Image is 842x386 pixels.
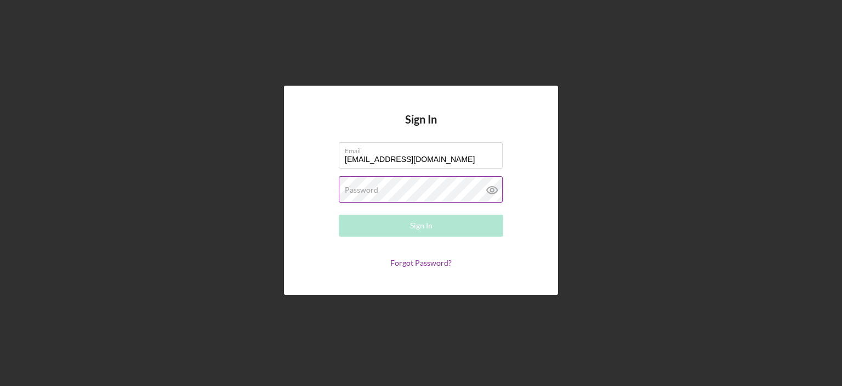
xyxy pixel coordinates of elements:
label: Email [345,143,503,155]
button: Sign In [339,215,503,237]
label: Password [345,186,378,194]
a: Forgot Password? [390,258,452,267]
div: Sign In [410,215,433,237]
h4: Sign In [405,113,437,142]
